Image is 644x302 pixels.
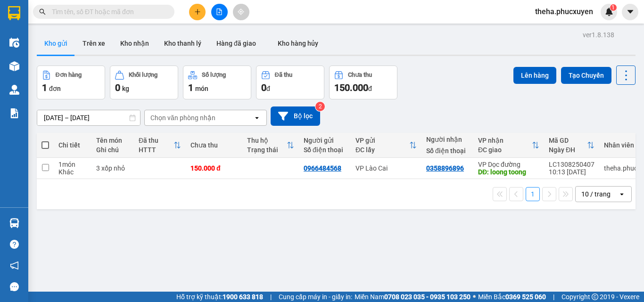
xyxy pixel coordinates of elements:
button: Số lượng1món [183,65,251,99]
button: Chưa thu150.000đ [329,65,397,99]
span: 0 [115,82,120,93]
div: Người nhận [426,136,469,143]
strong: 0888 827 827 - 0848 827 827 [20,44,94,61]
div: Thu hộ [247,137,287,144]
span: 1 [188,82,193,93]
svg: open [618,190,626,198]
button: Kho thanh lý [157,32,209,55]
div: VP gửi [355,137,409,144]
span: 150.000 [334,82,368,93]
div: Đã thu [139,137,173,144]
div: 0966484568 [304,164,341,172]
img: icon-new-feature [605,8,613,16]
svg: open [253,114,261,122]
span: caret-down [626,8,635,16]
strong: Công ty TNHH Phúc Xuyên [10,5,89,25]
div: Số điện thoại [426,147,469,155]
span: copyright [592,294,598,300]
span: message [10,282,19,291]
sup: 2 [315,102,325,111]
div: VP Lào Cai [355,164,417,172]
div: Mã GD [549,137,587,144]
button: Bộ lọc [271,106,320,126]
button: Đã thu0đ [256,65,324,99]
div: Chưa thu [190,141,238,149]
span: 1 [611,4,615,11]
button: aim [233,4,249,20]
div: ĐC lấy [355,146,409,154]
div: Đã thu [275,72,292,78]
strong: 024 3236 3236 - [5,36,95,52]
span: file-add [216,8,223,15]
span: Gửi hàng [GEOGRAPHIC_DATA]: Hotline: [4,27,95,61]
span: 1 [42,82,47,93]
div: VP nhận [478,137,532,144]
th: Toggle SortBy [473,133,544,158]
button: file-add [211,4,228,20]
strong: 1900 633 818 [223,293,263,301]
div: Chọn văn phòng nhận [150,113,215,122]
div: 10 / trang [581,189,611,199]
span: kg [122,85,129,92]
div: DĐ: loong toong [478,168,539,176]
div: Trạng thái [247,146,287,154]
span: món [195,85,208,92]
div: Ghi chú [96,146,129,154]
span: Cung cấp máy in - giấy in: [279,292,352,302]
span: search [39,8,46,15]
input: Tìm tên, số ĐT hoặc mã đơn [52,7,163,17]
span: đ [368,85,372,92]
img: solution-icon [9,108,19,118]
div: Khác [58,168,87,176]
button: 1 [526,187,540,201]
button: plus [189,4,206,20]
span: question-circle [10,240,19,249]
span: aim [238,8,244,15]
span: 0 [261,82,266,93]
button: Đơn hàng1đơn [37,65,105,99]
span: ⚪️ [473,295,476,299]
div: ĐC giao [478,146,532,154]
div: 10:13 [DATE] [549,168,594,176]
sup: 1 [610,4,617,11]
span: Miền Nam [355,292,471,302]
button: Khối lượng0kg [110,65,178,99]
span: Hỗ trợ kỹ thuật: [176,292,263,302]
button: Lên hàng [513,67,556,84]
div: LC1308250407 [549,161,594,168]
div: 3 xốp nhỏ [96,164,129,172]
div: Chưa thu [348,72,372,78]
span: | [553,292,554,302]
div: Đơn hàng [56,72,82,78]
strong: 0369 525 060 [505,293,546,301]
input: Select a date range. [37,110,140,125]
div: ver 1.8.138 [583,30,614,40]
button: Kho gửi [37,32,75,55]
div: HTTT [139,146,173,154]
span: Kho hàng hủy [278,40,318,47]
span: notification [10,261,19,270]
div: 1 món [58,161,87,168]
div: Số điện thoại [304,146,346,154]
div: 150.000 đ [190,164,238,172]
div: Chi tiết [58,141,87,149]
button: Hàng đã giao [209,32,264,55]
div: Tên món [96,137,129,144]
button: Tạo Chuyến [561,67,611,84]
span: Miền Bắc [478,292,546,302]
th: Toggle SortBy [242,133,299,158]
div: Số lượng [202,72,226,78]
img: warehouse-icon [9,85,19,95]
button: caret-down [622,4,638,20]
img: warehouse-icon [9,218,19,228]
button: Kho nhận [113,32,157,55]
div: Ngày ĐH [549,146,587,154]
div: 0358896896 [426,164,464,172]
th: Toggle SortBy [544,133,599,158]
img: logo-vxr [8,6,20,20]
span: plus [194,8,201,15]
button: Trên xe [75,32,113,55]
span: | [270,292,272,302]
div: Người gửi [304,137,346,144]
img: warehouse-icon [9,38,19,48]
